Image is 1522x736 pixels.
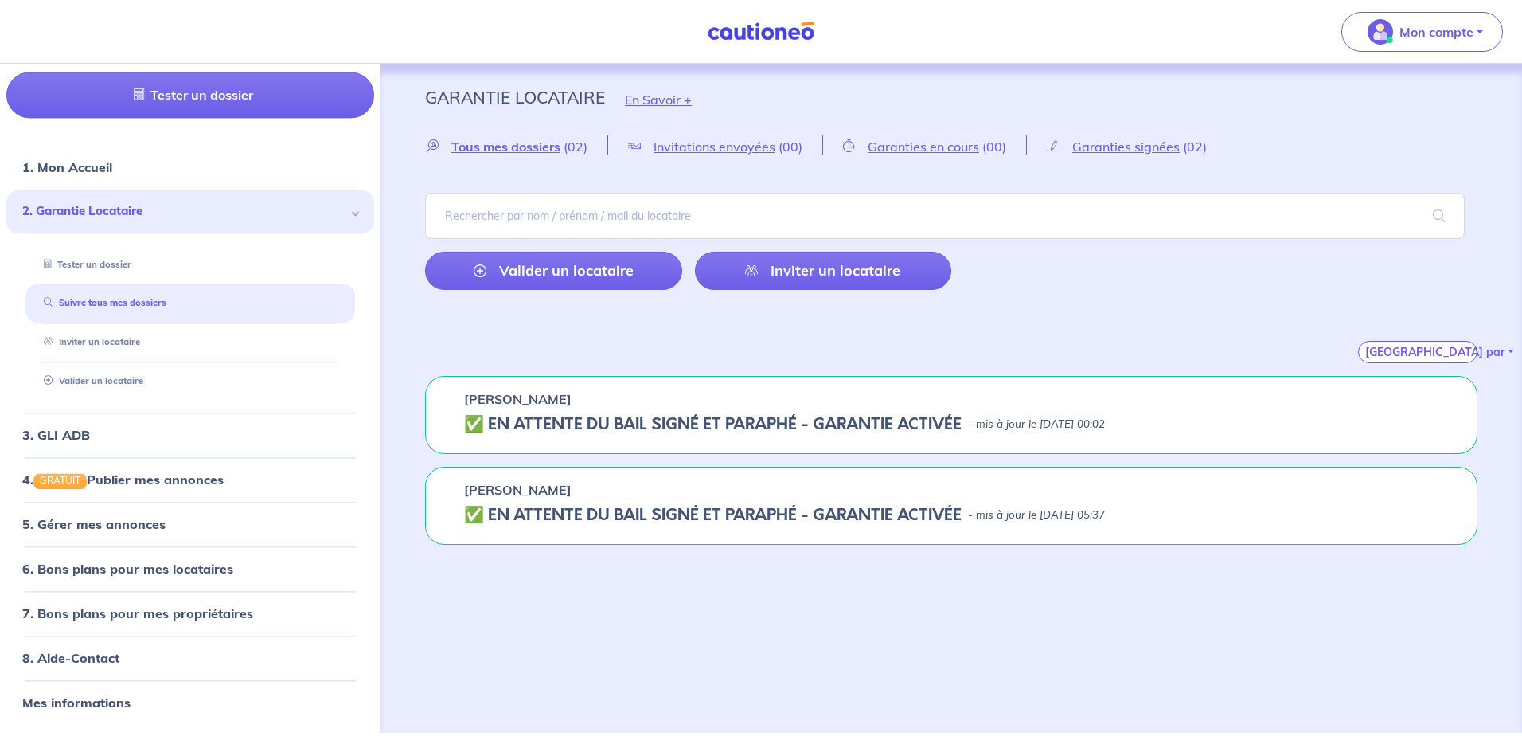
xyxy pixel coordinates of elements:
[695,252,952,290] a: Inviter un locataire
[22,561,233,577] a: 6. Bons plans pour mes locataires
[22,650,119,666] a: 8. Aide-Contact
[37,375,143,386] a: Valider un locataire
[22,203,346,221] span: 2. Garantie Locataire
[22,516,166,532] a: 5. Gérer mes annonces
[22,472,224,487] a: 4.GRATUITPublier mes annonces
[464,506,962,525] h5: ✅️️️ EN ATTENTE DU BAIL SIGNÉ ET PARAPHÉ - GARANTIE ACTIVÉE
[464,480,572,499] p: [PERSON_NAME]
[968,507,1105,523] p: - mis à jour le [DATE] 05:37
[6,597,374,629] div: 7. Bons plans pour mes propriétaires
[22,695,131,711] a: Mes informations
[451,139,560,155] span: Tous mes dossiers
[608,139,822,154] a: Invitations envoyées(00)
[6,687,374,718] div: Mes informations
[464,415,962,434] h5: ✅️️️ EN ATTENTE DU BAIL SIGNÉ ET PARAPHÉ - GARANTIE ACTIVÉE
[6,553,374,585] div: 6. Bons plans pour mes locataires
[1368,19,1393,45] img: illu_account_valid_menu.svg
[1072,139,1180,155] span: Garanties signées
[464,415,1438,434] div: state: CONTRACT-SIGNED, Context: NOT-LESSOR,IS-GL-CAUTION
[464,506,1438,525] div: state: CONTRACT-SIGNED, Context: NOT-LESSOR,IS-GL-CAUTION
[22,605,253,621] a: 7. Bons plans pour mes propriétaires
[425,83,605,112] p: Garantie Locataire
[1183,139,1207,155] span: (02)
[779,139,802,155] span: (00)
[968,417,1105,433] p: - mis à jour le [DATE] 00:02
[6,190,374,234] div: 2. Garantie Locataire
[37,259,131,270] a: Tester un dossier
[701,22,821,41] img: Cautioneo
[654,139,775,155] span: Invitations envoyées
[605,76,712,123] button: En Savoir +
[25,368,355,394] div: Valider un locataire
[1341,12,1503,52] button: illu_account_valid_menu.svgMon compte
[25,291,355,317] div: Suivre tous mes dossiers
[425,193,1465,239] input: Rechercher par nom / prénom / mail du locataire
[1027,139,1227,154] a: Garanties signées(02)
[6,464,374,495] div: 4.GRATUITPublier mes annonces
[425,139,607,154] a: Tous mes dossiers(02)
[25,330,355,356] div: Inviter un locataire
[6,642,374,674] div: 8. Aide-Contact
[6,72,374,119] a: Tester un dossier
[37,337,140,348] a: Inviter un locataire
[6,508,374,540] div: 5. Gérer mes annonces
[25,252,355,278] div: Tester un dossier
[37,298,166,309] a: Suivre tous mes dossiers
[22,160,112,176] a: 1. Mon Accueil
[464,390,572,409] p: [PERSON_NAME]
[425,252,682,290] a: Valider un locataire
[1358,341,1477,363] button: [GEOGRAPHIC_DATA] par
[823,139,1026,154] a: Garanties en cours(00)
[1399,22,1473,41] p: Mon compte
[982,139,1006,155] span: (00)
[6,152,374,184] div: 1. Mon Accueil
[564,139,587,155] span: (02)
[868,139,979,155] span: Garanties en cours
[6,419,374,451] div: 3. GLI ADB
[22,427,90,443] a: 3. GLI ADB
[1414,194,1465,238] span: search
